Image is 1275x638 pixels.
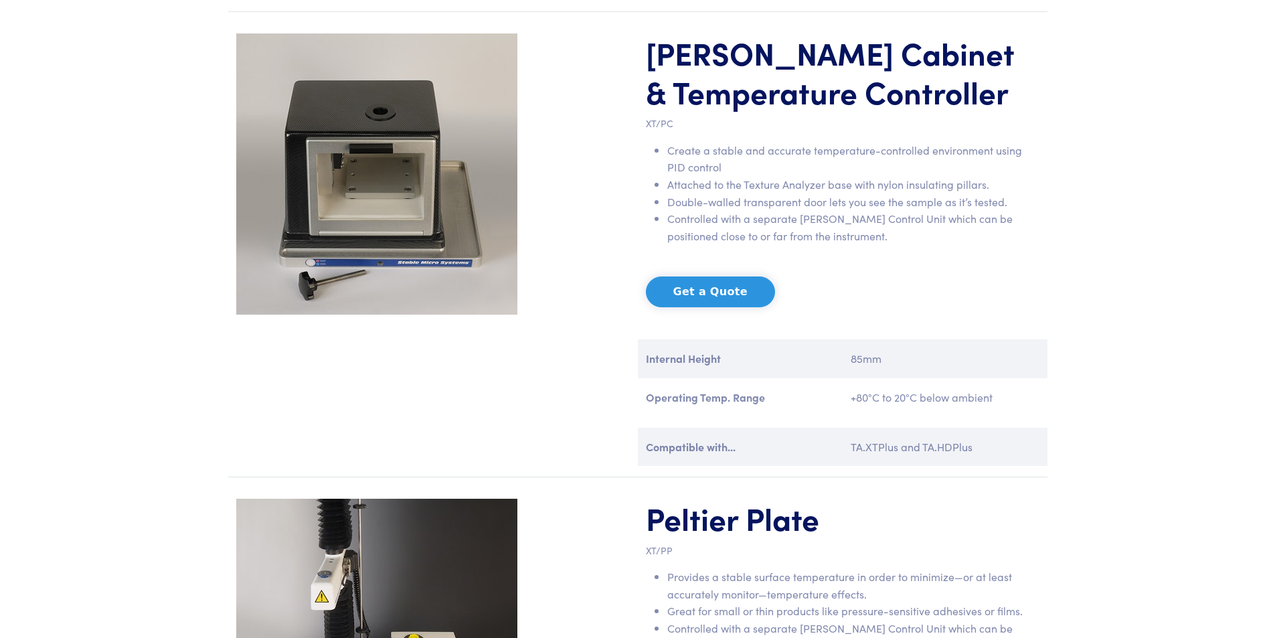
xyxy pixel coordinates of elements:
li: Provides a stable surface temperature in order to minimize—or at least accurately monitor—tempera... [667,568,1039,603]
img: xt-pc-temperature-controlled-peltier-cabinet.jpg [236,33,517,315]
h1: Peltier Plate [646,499,1039,538]
li: Great for small or thin products like pressure-sensitive adhesives or films. [667,603,1039,620]
li: Create a stable and accurate temperature-controlled environment using PID control [667,142,1039,176]
button: Get a Quote [646,276,775,307]
p: TA.XTPlus and TA.HDPlus [851,438,1039,456]
p: XT/PP [646,543,1039,558]
p: XT/PC [646,116,1039,131]
li: Controlled with a separate [PERSON_NAME] Control Unit which can be positioned close to or far fro... [667,210,1039,244]
p: Compatible with... [646,438,835,456]
h1: [PERSON_NAME] Cabinet & Temperature Controller [646,33,1039,110]
p: 85mm [851,350,1039,368]
li: Attached to the Texture Analyzer base with nylon insulating pillars. [667,176,1039,193]
p: Operating Temp. Range [646,389,835,406]
p: Internal Height [646,350,835,368]
p: +80°C to 20°C below ambient [851,389,1039,406]
li: Double-walled transparent door lets you see the sample as it’s tested. [667,193,1039,211]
